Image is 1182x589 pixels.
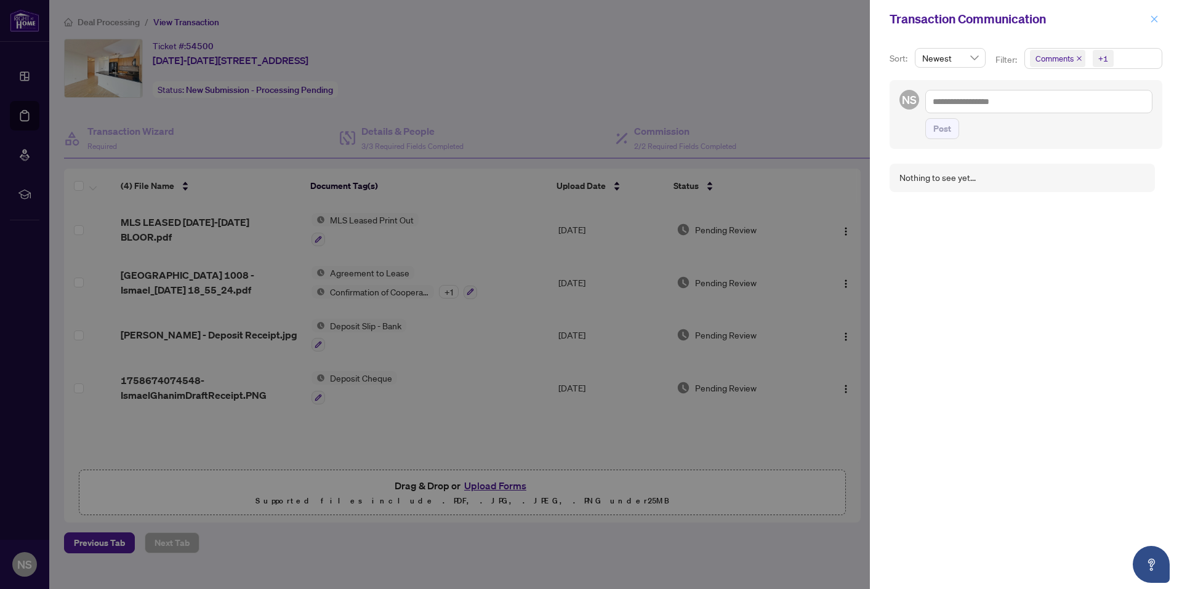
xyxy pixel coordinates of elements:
div: Nothing to see yet... [899,171,976,185]
div: +1 [1098,52,1108,65]
button: Post [925,118,959,139]
span: Comments [1030,50,1085,67]
span: close [1150,15,1159,23]
span: Newest [922,49,978,67]
button: Open asap [1133,546,1170,583]
div: Transaction Communication [890,10,1146,28]
p: Filter: [995,53,1019,66]
span: close [1076,55,1082,62]
p: Sort: [890,52,910,65]
span: Comments [1035,52,1074,65]
span: NS [902,91,917,108]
